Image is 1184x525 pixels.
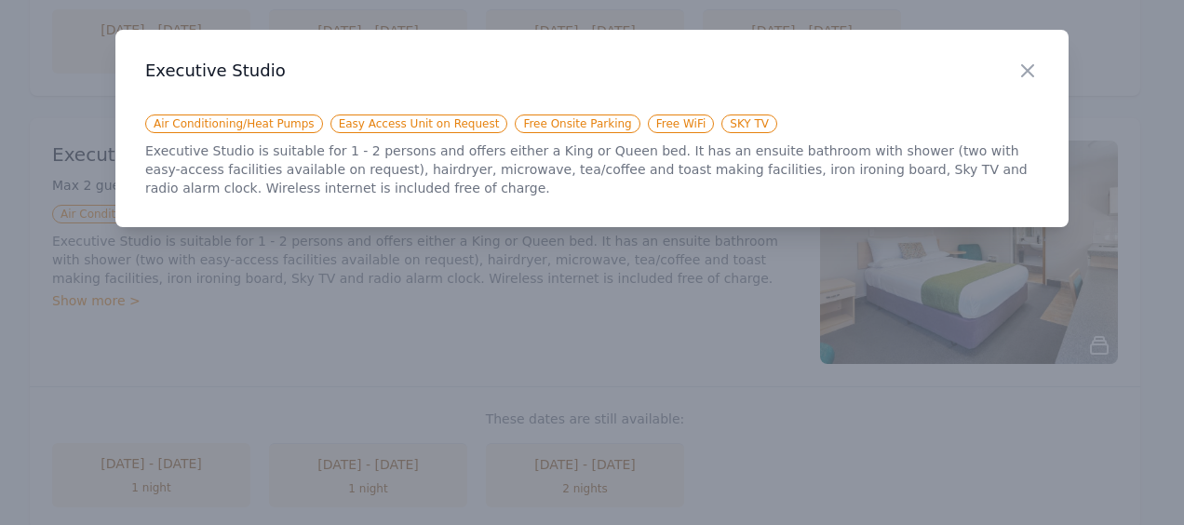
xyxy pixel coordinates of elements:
[145,60,1039,82] h3: Executive Studio
[648,114,715,133] span: Free WiFi
[330,114,508,133] span: Easy Access Unit on Request
[145,114,323,133] span: Air Conditioning/Heat Pumps
[145,141,1039,197] p: Executive Studio is suitable for 1 - 2 persons and offers either a King or Queen bed. It has an e...
[515,114,639,133] span: Free Onsite Parking
[721,114,777,133] span: SKY TV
